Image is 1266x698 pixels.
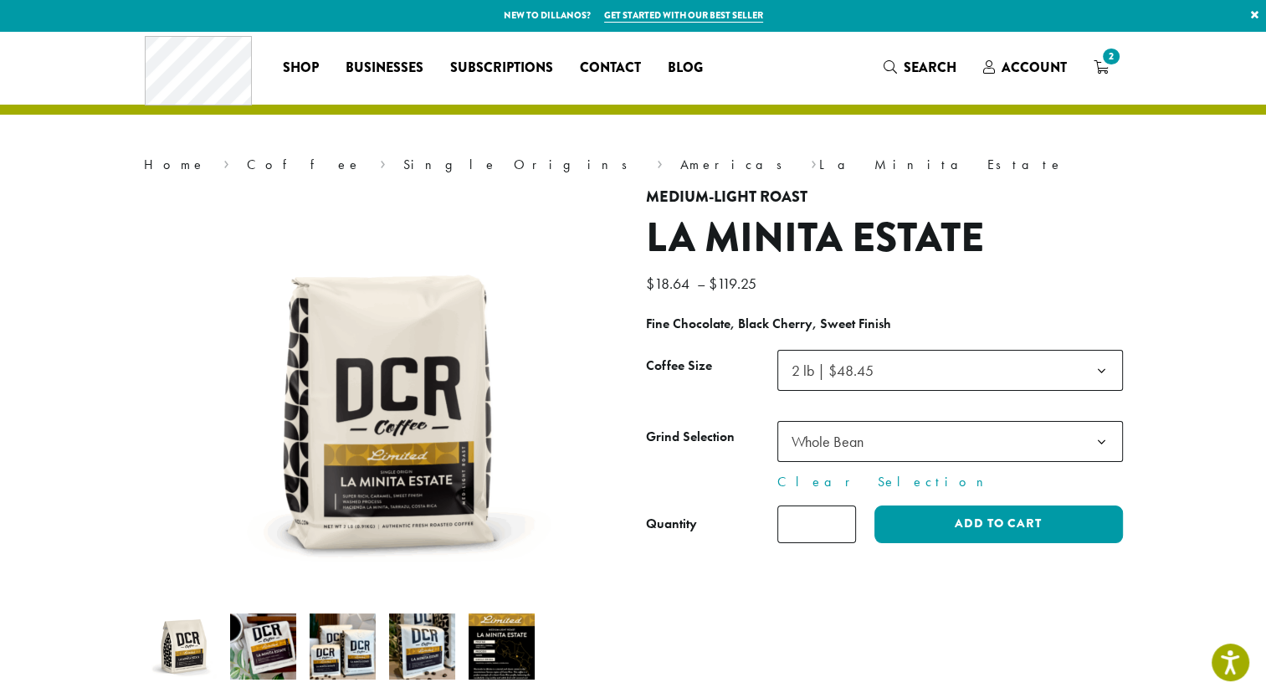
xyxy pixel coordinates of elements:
[1099,45,1122,68] span: 2
[469,613,535,680] img: La Minita Estate - Image 5
[777,506,856,543] input: Product quantity
[269,54,332,81] a: Shop
[777,472,1123,492] a: Clear Selection
[792,361,874,380] span: 2 lb | $48.45
[403,156,638,173] a: Single Origins
[389,613,455,680] img: La Minita Estate - Image 4
[230,613,296,680] img: La Minita Estate - Image 2
[604,8,763,23] a: Get started with our best seller
[697,274,705,293] span: –
[904,58,956,77] span: Search
[380,149,386,175] span: ›
[151,613,217,680] img: La Minita Estate
[646,354,777,378] label: Coffee Size
[580,58,641,79] span: Contact
[709,274,761,293] bdi: 119.25
[777,421,1123,462] span: Whole Bean
[811,149,817,175] span: ›
[310,613,376,680] img: La Minita Estate - Image 3
[777,350,1123,391] span: 2 lb | $48.45
[656,149,662,175] span: ›
[646,425,777,449] label: Grind Selection
[223,149,229,175] span: ›
[680,156,793,173] a: Americas
[144,155,1123,175] nav: Breadcrumb
[1002,58,1067,77] span: Account
[646,188,1123,207] h4: Medium-Light Roast
[646,514,697,534] div: Quantity
[646,274,654,293] span: $
[283,58,319,79] span: Shop
[646,274,694,293] bdi: 18.64
[792,432,864,451] span: Whole Bean
[247,156,361,173] a: Coffee
[646,214,1123,263] h1: La Minita Estate
[870,54,970,81] a: Search
[346,58,423,79] span: Businesses
[450,58,553,79] span: Subscriptions
[646,315,891,332] b: Fine Chocolate, Black Cherry, Sweet Finish
[785,354,890,387] span: 2 lb | $48.45
[874,506,1122,543] button: Add to cart
[144,156,206,173] a: Home
[785,425,880,458] span: Whole Bean
[709,274,717,293] span: $
[668,58,703,79] span: Blog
